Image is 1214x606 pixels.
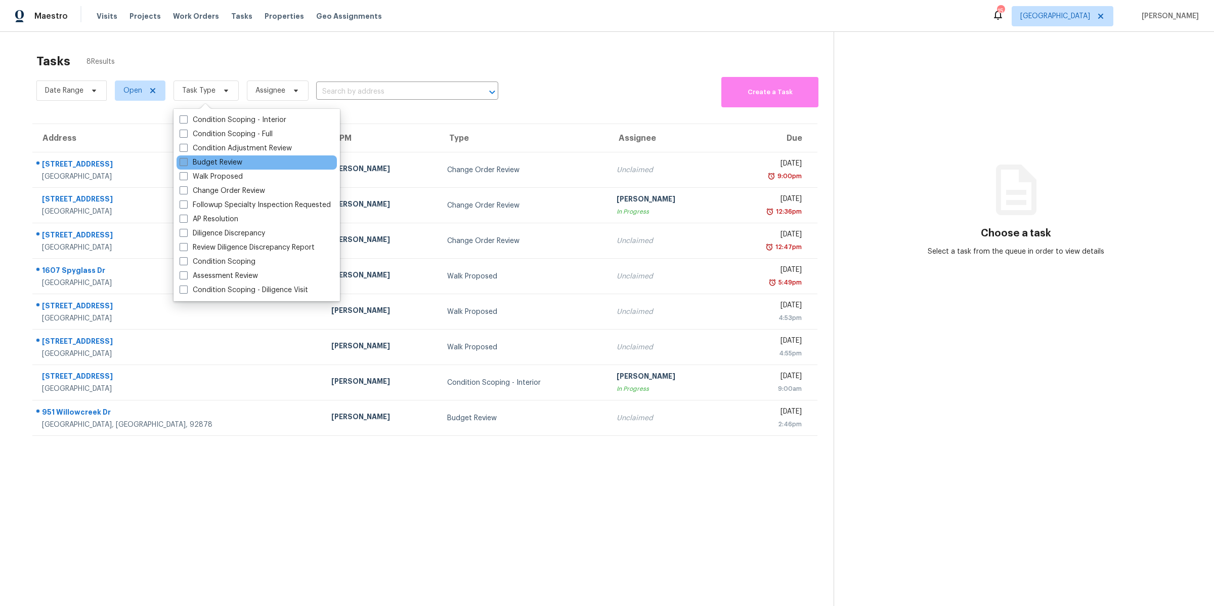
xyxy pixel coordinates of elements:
label: Walk Proposed [180,172,243,182]
div: 12:47pm [773,242,802,252]
h3: Choose a task [981,228,1051,238]
span: Work Orders [173,11,219,21]
div: 4:55pm [732,348,802,358]
div: [PERSON_NAME] [331,412,431,424]
span: [GEOGRAPHIC_DATA] [1020,11,1090,21]
div: Condition Scoping - Interior [447,378,600,388]
label: Condition Scoping - Interior [180,115,286,125]
div: In Progress [617,207,716,217]
div: Change Order Review [447,200,600,211]
div: In Progress [617,384,716,394]
div: [STREET_ADDRESS] [42,159,315,172]
h2: Tasks [36,56,70,66]
div: [GEOGRAPHIC_DATA] [42,313,315,324]
label: Review Diligence Discrepancy Report [180,243,315,253]
label: Assessment Review [180,271,258,281]
div: [DATE] [732,158,802,171]
div: Select a task from the queue in order to view details [925,247,1107,257]
div: [STREET_ADDRESS] [42,301,315,313]
label: Diligence Discrepancy [180,228,265,238]
div: 9:00pm [775,171,802,181]
div: [GEOGRAPHIC_DATA] [42,384,315,394]
div: Budget Review [447,413,600,423]
div: [PERSON_NAME] [617,371,716,384]
span: Open [123,86,142,96]
th: Type [439,124,609,152]
span: Projects [129,11,161,21]
label: Condition Scoping [180,257,255,267]
span: Task Type [182,86,215,96]
div: Change Order Review [447,165,600,175]
label: Condition Adjustment Review [180,143,292,153]
div: Unclaimed [617,165,716,175]
div: [GEOGRAPHIC_DATA] [42,278,315,288]
span: Properties [265,11,304,21]
div: 1607 Spyglass Dr [42,265,315,278]
div: 9:00am [732,384,802,394]
div: [PERSON_NAME] [331,376,431,389]
div: Walk Proposed [447,271,600,281]
span: Tasks [231,13,252,20]
div: Unclaimed [617,236,716,246]
label: Change Order Review [180,186,265,196]
div: [PERSON_NAME] [331,164,431,176]
div: [DATE] [732,300,802,313]
div: [GEOGRAPHIC_DATA], [GEOGRAPHIC_DATA], 92878 [42,420,315,430]
span: 8 Results [86,57,115,67]
label: Condition Scoping - Full [180,129,273,139]
div: Change Order Review [447,236,600,246]
div: [DATE] [732,407,802,419]
label: AP Resolution [180,214,238,224]
div: Walk Proposed [447,342,600,352]
span: Assignee [255,86,285,96]
div: [DATE] [732,336,802,348]
span: Geo Assignments [316,11,382,21]
div: [GEOGRAPHIC_DATA] [42,172,315,182]
th: Assignee [609,124,724,152]
div: [PERSON_NAME] [331,199,431,212]
div: [STREET_ADDRESS] [42,194,315,207]
span: Create a Task [726,87,813,98]
span: Maestro [34,11,68,21]
div: [DATE] [732,371,802,384]
div: 15 [997,6,1004,16]
div: 4:53pm [732,313,802,323]
span: Visits [97,11,117,21]
div: [PERSON_NAME] [617,194,716,207]
div: [GEOGRAPHIC_DATA] [42,243,315,253]
th: Address [32,124,323,152]
button: Open [485,85,499,99]
label: Budget Review [180,157,242,168]
div: [GEOGRAPHIC_DATA] [42,207,315,217]
label: Condition Scoping - Diligence Visit [180,285,308,295]
img: Overdue Alarm Icon [765,242,773,252]
div: [GEOGRAPHIC_DATA] [42,349,315,359]
div: 2:46pm [732,419,802,429]
div: [STREET_ADDRESS] [42,336,315,349]
div: 12:36pm [774,207,802,217]
img: Overdue Alarm Icon [767,171,775,181]
div: Walk Proposed [447,307,600,317]
span: Date Range [45,86,83,96]
div: [PERSON_NAME] [331,341,431,353]
th: Due [724,124,817,152]
img: Overdue Alarm Icon [768,277,776,288]
div: 5:49pm [776,277,802,288]
span: [PERSON_NAME] [1138,11,1199,21]
button: Create a Task [721,77,818,107]
div: [PERSON_NAME] [331,270,431,282]
div: [STREET_ADDRESS] [42,230,315,243]
div: Unclaimed [617,413,716,423]
div: Unclaimed [617,307,716,317]
input: Search by address [316,84,470,100]
div: 951 Willowcreek Dr [42,407,315,420]
img: Overdue Alarm Icon [766,207,774,217]
th: HPM [323,124,439,152]
div: [DATE] [732,265,802,277]
div: [DATE] [732,229,802,242]
div: Unclaimed [617,342,716,352]
div: [PERSON_NAME] [331,234,431,247]
div: [STREET_ADDRESS] [42,371,315,384]
div: [PERSON_NAME] [331,305,431,318]
div: Unclaimed [617,271,716,281]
